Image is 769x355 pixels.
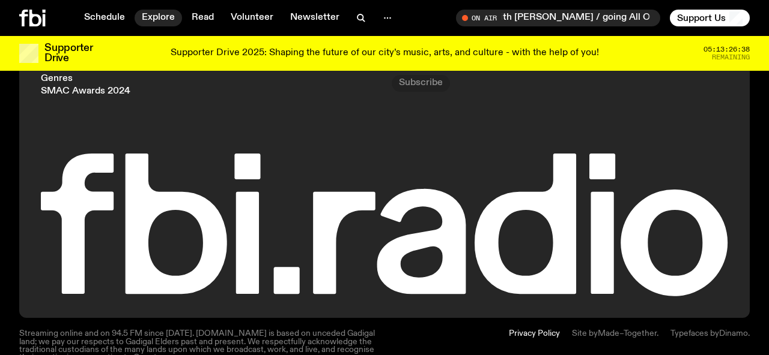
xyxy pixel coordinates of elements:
a: Dinamo [719,329,748,338]
button: On AirMornings with [PERSON_NAME] / going All Out [456,10,660,26]
h3: Supporter Drive [44,43,93,64]
span: Support Us [677,13,726,23]
span: . [657,329,658,338]
span: Site by [572,329,598,338]
span: Typefaces by [670,329,719,338]
span: 05:13:26:38 [704,46,750,53]
a: SMAC Awards 2024 [41,87,130,96]
a: Made–Together [598,329,657,338]
button: Support Us [670,10,750,26]
a: Explore [135,10,182,26]
p: Supporter Drive 2025: Shaping the future of our city’s music, arts, and culture - with the help o... [171,48,599,59]
button: Subscribe [392,75,450,92]
span: Remaining [712,54,750,61]
span: . [748,329,750,338]
a: Schedule [77,10,132,26]
a: Newsletter [283,10,347,26]
a: Genres [41,74,73,83]
a: Volunteer [223,10,281,26]
a: Read [184,10,221,26]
